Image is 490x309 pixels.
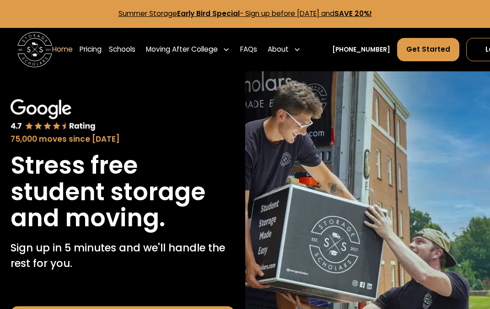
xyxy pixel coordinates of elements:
a: Summer StorageEarly Bird Special- Sign up before [DATE] andSAVE 20%! [118,9,372,18]
img: Storage Scholars main logo [17,32,52,67]
p: Sign up in 5 minutes and we'll handle the rest for you. [11,240,235,272]
div: Moving After College [142,37,233,62]
strong: Early Bird Special [177,9,240,18]
a: home [17,32,52,67]
div: 75,000 moves since [DATE] [11,133,235,145]
a: FAQs [240,37,257,62]
a: Home [52,37,73,62]
a: Schools [109,37,135,62]
div: About [268,44,289,55]
a: Pricing [80,37,102,62]
img: Google 4.7 star rating [11,99,96,132]
div: About [264,37,304,62]
strong: SAVE 20%! [334,9,372,18]
a: [PHONE_NUMBER] [332,45,390,54]
div: Moving After College [146,44,218,55]
h1: Stress free student storage and moving. [11,152,235,231]
a: Get Started [397,38,459,61]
